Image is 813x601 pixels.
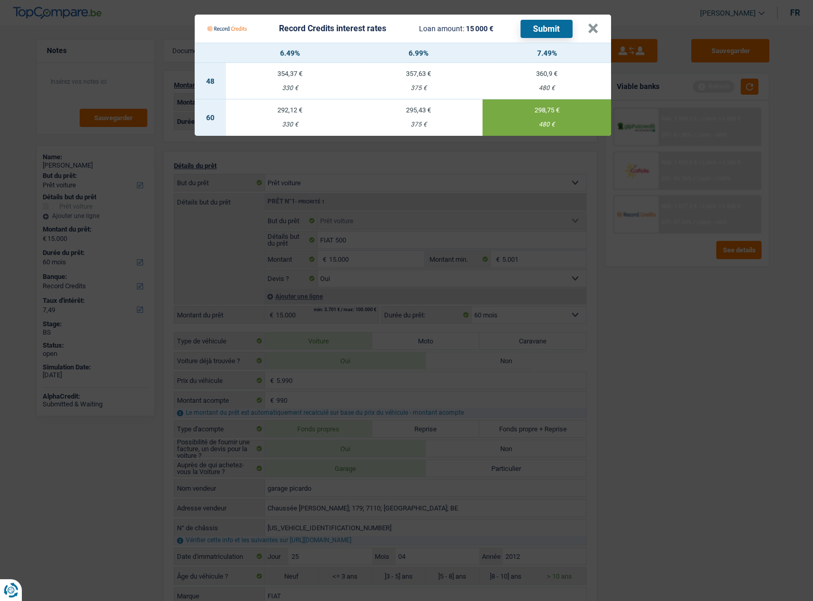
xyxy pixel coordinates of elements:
[419,24,464,33] span: Loan amount:
[482,70,611,77] div: 360,9 €
[354,43,483,63] th: 6.99%
[226,43,354,63] th: 6.49%
[482,43,611,63] th: 7.49%
[588,23,599,34] button: ×
[482,85,611,92] div: 480 €
[354,107,483,113] div: 295,43 €
[466,24,493,33] span: 15 000 €
[520,20,573,38] button: Submit
[195,63,226,99] td: 48
[354,121,483,128] div: 375 €
[195,99,226,136] td: 60
[354,70,483,77] div: 357,63 €
[207,19,247,39] img: Record Credits
[226,107,354,113] div: 292,12 €
[482,121,611,128] div: 480 €
[482,107,611,113] div: 298,75 €
[226,121,354,128] div: 330 €
[226,85,354,92] div: 330 €
[279,24,386,33] div: Record Credits interest rates
[354,85,483,92] div: 375 €
[226,70,354,77] div: 354,37 €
